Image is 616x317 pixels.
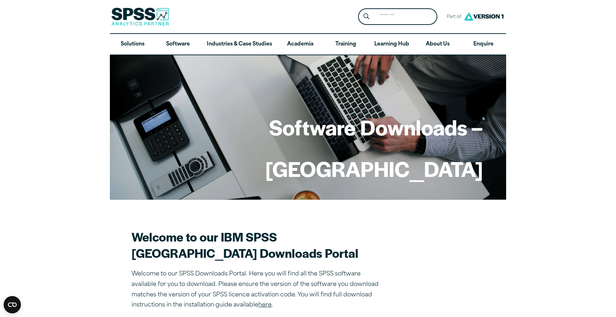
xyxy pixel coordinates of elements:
button: Open CMP widget [4,296,21,313]
img: SPSS Analytics Partner [111,8,169,26]
a: About Us [415,34,460,55]
h1: Software Downloads – [265,113,483,141]
a: Industries & Case Studies [201,34,278,55]
span: Part of [443,12,462,22]
svg: Search magnifying glass icon [363,13,369,19]
nav: Desktop version of site main menu [110,34,506,55]
a: Training [323,34,369,55]
a: Academia [278,34,323,55]
a: Solutions [110,34,155,55]
img: Version1 Logo [462,10,505,23]
a: Enquire [461,34,506,55]
button: Search magnifying glass icon [360,10,373,23]
a: Learning Hub [369,34,415,55]
a: here [258,302,272,308]
form: Site Header Search Form [358,8,437,25]
h1: [GEOGRAPHIC_DATA] [265,155,483,183]
h2: Welcome to our IBM SPSS [GEOGRAPHIC_DATA] Downloads Portal [131,229,384,261]
p: Welcome to our SPSS Downloads Portal. Here you will find all the SPSS software available for you ... [131,269,384,311]
a: Software [155,34,201,55]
